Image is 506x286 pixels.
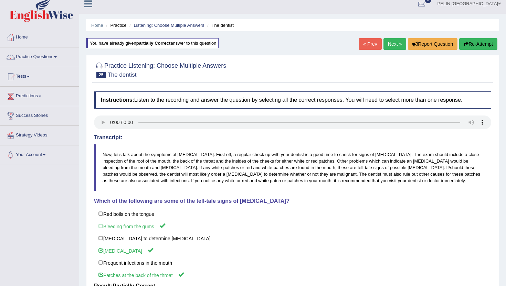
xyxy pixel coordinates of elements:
[134,23,204,28] a: Listening: Choose Multiple Answers
[0,67,79,84] a: Tests
[459,38,497,50] button: Re-Attempt
[0,106,79,123] a: Success Stories
[0,126,79,143] a: Strategy Videos
[94,256,491,269] label: Frequent infections in the mouth
[0,87,79,104] a: Predictions
[94,144,491,191] blockquote: Now, let's talk about the symptoms of [MEDICAL_DATA]. First off, a regular check up with your den...
[205,22,234,29] li: The dentist
[101,97,134,103] b: Instructions:
[94,61,226,78] h2: Practice Listening: Choose Multiple Answers
[94,268,491,281] label: Patches at the back of the throat
[359,38,381,50] a: « Prev
[0,28,79,45] a: Home
[408,38,457,50] button: Report Question
[94,220,491,232] label: Bleeding from the gums
[0,47,79,65] a: Practice Questions
[136,41,171,46] b: partially correct
[94,134,491,141] h4: Transcript:
[96,72,106,78] span: 25
[94,244,491,257] label: [MEDICAL_DATA]
[86,38,219,48] div: You have already given answer to this question
[383,38,406,50] a: Next »
[107,71,136,78] small: The dentist
[94,232,491,244] label: [MEDICAL_DATA] to determine [MEDICAL_DATA]
[0,145,79,163] a: Your Account
[94,91,491,109] h4: Listen to the recording and answer the question by selecting all the correct responses. You will ...
[94,198,491,204] h4: Which of the following are some of the tell-tale signs of [MEDICAL_DATA]?
[104,22,126,29] li: Practice
[94,208,491,220] label: Red boils on the tongue
[91,23,103,28] a: Home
